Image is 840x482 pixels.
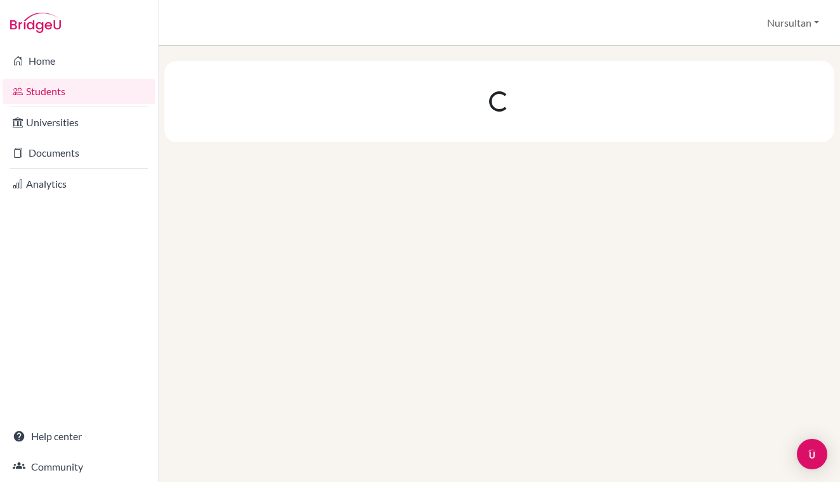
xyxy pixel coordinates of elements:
[797,439,827,469] div: Open Intercom Messenger
[3,79,155,104] a: Students
[3,48,155,74] a: Home
[3,140,155,166] a: Documents
[761,11,825,35] button: Nursultan
[3,424,155,449] a: Help center
[3,171,155,197] a: Analytics
[10,13,61,33] img: Bridge-U
[3,110,155,135] a: Universities
[3,454,155,479] a: Community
